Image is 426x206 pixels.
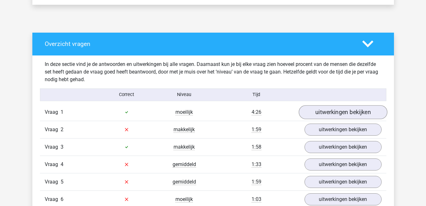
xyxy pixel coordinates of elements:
[45,143,61,151] span: Vraag
[252,179,261,185] span: 1:59
[45,40,353,48] h4: Overzicht vragen
[213,91,299,98] div: Tijd
[305,141,382,153] a: uitwerkingen bekijken
[155,91,213,98] div: Niveau
[175,196,193,203] span: moeilijk
[45,161,61,168] span: Vraag
[45,126,61,133] span: Vraag
[305,158,382,171] a: uitwerkingen bekijken
[61,161,63,167] span: 4
[40,61,386,83] div: In deze sectie vind je de antwoorden en uitwerkingen bij alle vragen. Daarnaast kun je bij elke v...
[252,144,261,150] span: 1:58
[174,144,195,150] span: makkelijk
[61,144,63,150] span: 3
[45,178,61,186] span: Vraag
[61,126,63,132] span: 2
[174,126,195,133] span: makkelijk
[298,105,387,119] a: uitwerkingen bekijken
[305,176,382,188] a: uitwerkingen bekijken
[61,179,63,185] span: 5
[61,109,63,115] span: 1
[305,193,382,205] a: uitwerkingen bekijken
[252,196,261,203] span: 1:03
[252,161,261,168] span: 1:33
[173,179,196,185] span: gemiddeld
[61,196,63,202] span: 6
[45,196,61,203] span: Vraag
[252,126,261,133] span: 1:59
[252,109,261,115] span: 4:26
[173,161,196,168] span: gemiddeld
[45,108,61,116] span: Vraag
[175,109,193,115] span: moeilijk
[98,91,155,98] div: Correct
[305,124,382,136] a: uitwerkingen bekijken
